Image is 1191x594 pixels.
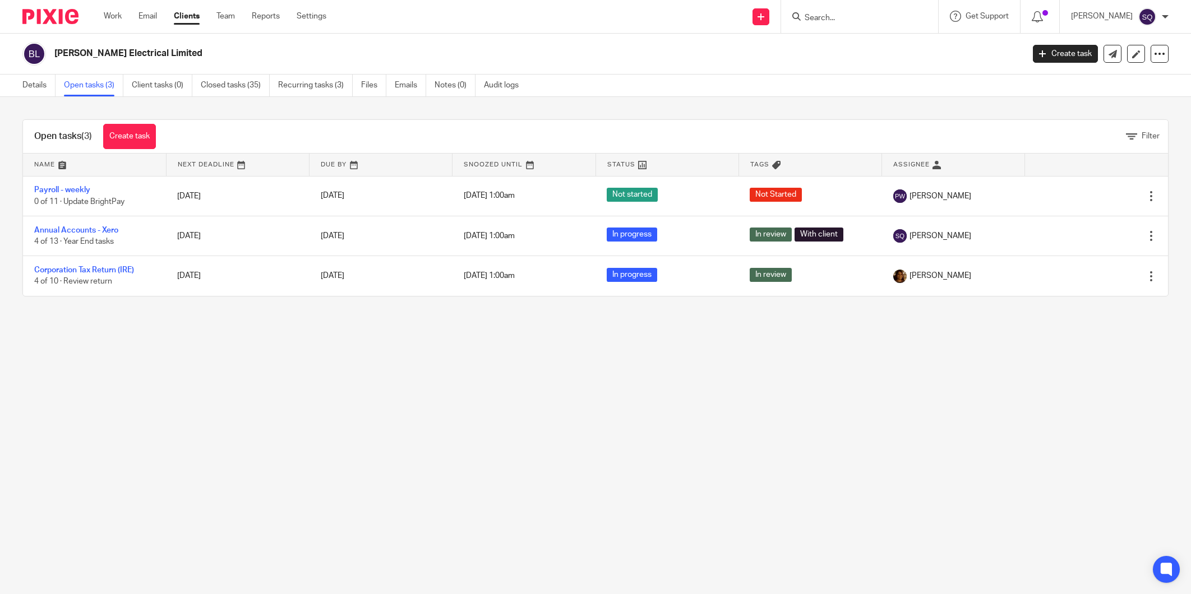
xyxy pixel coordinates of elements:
[166,216,309,256] td: [DATE]
[435,75,476,96] a: Notes (0)
[34,238,114,245] span: 4 of 13 · Year End tasks
[1142,132,1160,140] span: Filter
[607,161,635,168] span: Status
[361,75,386,96] a: Files
[81,132,92,141] span: (3)
[607,188,658,202] span: Not started
[216,11,235,22] a: Team
[750,161,769,168] span: Tags
[22,9,79,24] img: Pixie
[22,42,46,66] img: svg%3E
[484,75,527,96] a: Audit logs
[34,198,124,206] span: 0 of 11 · Update BrightPay
[750,228,792,242] span: In review
[910,191,971,202] span: [PERSON_NAME]
[34,226,118,234] a: Annual Accounts - Xero
[174,11,200,22] a: Clients
[252,11,280,22] a: Reports
[22,75,56,96] a: Details
[321,192,344,200] span: [DATE]
[910,230,971,242] span: [PERSON_NAME]
[321,272,344,280] span: [DATE]
[750,268,792,282] span: In review
[132,75,192,96] a: Client tasks (0)
[64,75,123,96] a: Open tasks (3)
[910,270,971,281] span: [PERSON_NAME]
[34,186,90,194] a: Payroll - weekly
[103,124,156,149] a: Create task
[139,11,157,22] a: Email
[166,176,309,216] td: [DATE]
[464,232,515,240] span: [DATE] 1:00am
[34,278,112,286] span: 4 of 10 · Review return
[34,131,92,142] h1: Open tasks
[321,232,344,240] span: [DATE]
[104,11,122,22] a: Work
[166,256,309,296] td: [DATE]
[1071,11,1133,22] p: [PERSON_NAME]
[795,228,843,242] span: With client
[804,13,904,24] input: Search
[464,192,515,200] span: [DATE] 1:00am
[464,161,523,168] span: Snoozed Until
[278,75,353,96] a: Recurring tasks (3)
[54,48,824,59] h2: [PERSON_NAME] Electrical Limited
[893,229,907,243] img: svg%3E
[395,75,426,96] a: Emails
[607,268,657,282] span: In progress
[966,12,1009,20] span: Get Support
[750,188,802,202] span: Not Started
[893,270,907,283] img: Arvinder.jpeg
[1033,45,1098,63] a: Create task
[1138,8,1156,26] img: svg%3E
[607,228,657,242] span: In progress
[893,189,907,203] img: svg%3E
[297,11,326,22] a: Settings
[34,266,134,274] a: Corporation Tax Return (IRE)
[201,75,270,96] a: Closed tasks (35)
[464,272,515,280] span: [DATE] 1:00am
